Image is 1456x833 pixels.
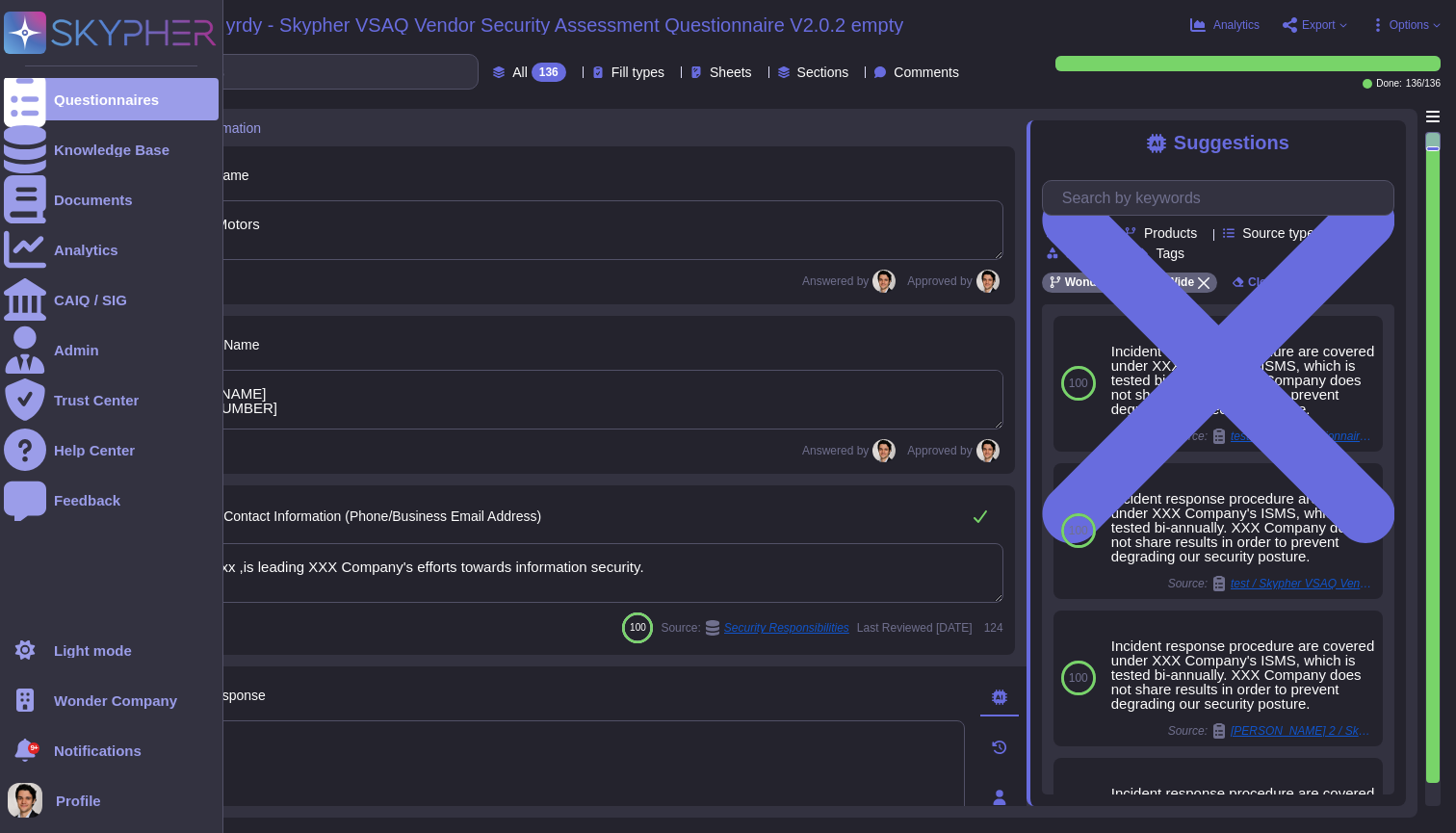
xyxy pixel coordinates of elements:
img: user [872,439,896,462]
span: Answered by [802,445,869,456]
span: Notifications [54,743,142,758]
button: user [4,779,56,821]
span: Analytics [1213,19,1260,31]
span: Source: [1168,723,1375,739]
img: user [8,783,42,818]
a: Documents [4,178,219,221]
div: 9+ [28,742,39,754]
a: Feedback [4,479,219,521]
div: CAIQ / SIG [54,293,127,307]
input: Search by keywords [76,55,478,89]
div: Light mode [54,643,132,658]
div: Questionnaires [54,92,159,107]
span: All [512,65,528,79]
span: Responder Contact Information (Phone/Business Email Address) [154,508,541,524]
a: Help Center [4,429,219,471]
span: Profile [56,794,101,808]
span: Answered by [802,275,869,287]
div: Knowledge Base [54,143,169,157]
div: Incident response procedure are covered under XXX Company's ISMS, which is tested bi-annually. XX... [1111,638,1375,711]
span: 100 [1069,377,1088,389]
span: 124 [980,622,1003,634]
div: Feedback [54,493,120,508]
textarea: [PERSON_NAME] [PHONE_NUMBER] [131,370,1003,430]
a: Trust Center [4,378,219,421]
span: Last Reviewed [DATE] [857,622,973,634]
img: user [976,439,1000,462]
span: 100 [1069,525,1088,536]
a: CAIQ / SIG [4,278,219,321]
span: Sections [797,65,849,79]
img: user [976,270,1000,293]
input: Search by keywords [1053,181,1393,215]
textarea: Mitsubishi Motors [131,200,1003,260]
div: 136 [532,63,566,82]
span: Wonder Company [54,693,177,708]
div: Analytics [54,243,118,257]
a: Questionnaires [4,78,219,120]
span: [PERSON_NAME] 2 / Skypher VSAQ Vendor Security Assessment Questionnaire V2.0.2 empty [1231,725,1375,737]
textarea: Our CTO, xxx ,is leading XXX Company's efforts towards information security. [131,543,1003,603]
span: yrdy - Skypher VSAQ Vendor Security Assessment Questionnaire V2.0.2 empty [226,15,904,35]
span: Fill types [611,65,664,79]
div: Trust Center [54,393,139,407]
span: Comments [894,65,959,79]
a: Knowledge Base [4,128,219,170]
div: Admin [54,343,99,357]
a: Admin [4,328,219,371]
div: Documents [54,193,133,207]
span: Approved by [907,445,972,456]
span: Approved by [907,275,972,287]
button: Analytics [1190,17,1260,33]
span: Sheets [710,65,752,79]
span: Done: [1376,79,1402,89]
div: Help Center [54,443,135,457]
img: user [872,270,896,293]
span: 100 [630,622,646,633]
span: Options [1390,19,1429,31]
span: 136 / 136 [1406,79,1441,89]
span: Export [1302,19,1336,31]
span: 100 [1069,672,1088,684]
span: Security Responsibilities [724,622,849,634]
a: Analytics [4,228,219,271]
span: Source: [661,620,848,636]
